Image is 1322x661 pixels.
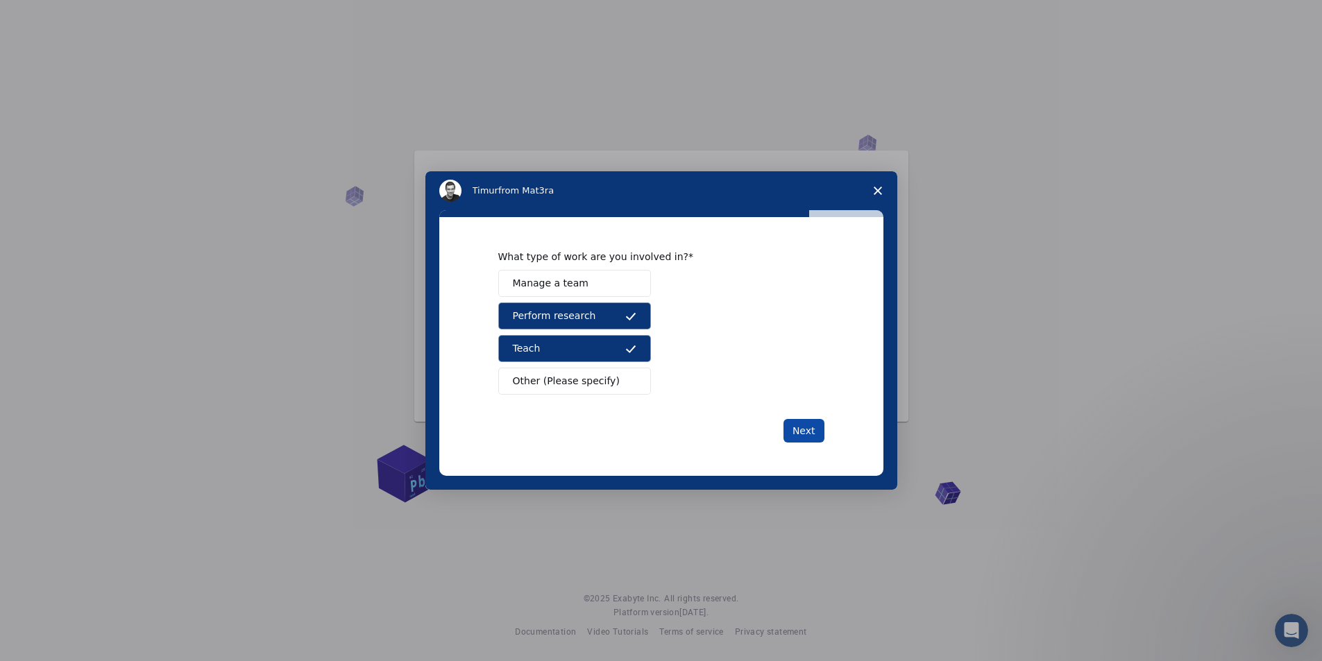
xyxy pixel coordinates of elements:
[513,341,541,356] span: Teach
[513,276,588,291] span: Manage a team
[498,270,651,297] button: Manage a team
[513,374,620,388] span: Other (Please specify)
[439,180,461,202] img: Profile image for Timur
[498,302,651,329] button: Perform research
[513,309,596,323] span: Perform research
[498,185,554,196] span: from Mat3ra
[783,419,824,443] button: Next
[498,335,651,362] button: Teach
[8,10,39,22] span: الدعم
[858,171,897,210] span: Close survey
[473,185,498,196] span: Timur
[498,250,804,263] div: What type of work are you involved in?
[498,368,651,395] button: Other (Please specify)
